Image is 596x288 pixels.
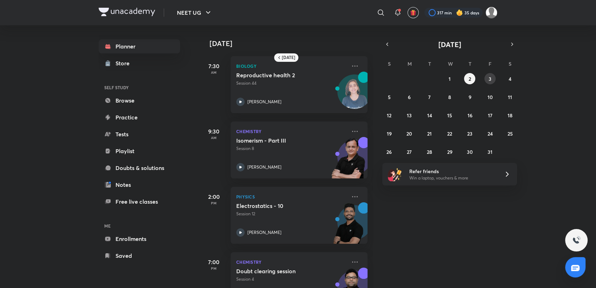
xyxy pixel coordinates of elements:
abbr: October 8, 2025 [448,94,451,100]
abbr: October 14, 2025 [427,112,432,119]
h5: 7:30 [200,62,228,70]
abbr: October 4, 2025 [509,76,511,82]
button: October 20, 2025 [404,128,415,139]
span: [DATE] [438,40,461,49]
button: October 3, 2025 [484,73,496,84]
p: PM [200,266,228,270]
h6: ME [99,220,180,232]
a: Saved [99,249,180,263]
button: October 1, 2025 [444,73,455,84]
img: Payal [485,7,497,19]
a: Planner [99,39,180,53]
button: October 5, 2025 [384,91,395,103]
button: October 10, 2025 [484,91,496,103]
abbr: Monday [408,60,412,67]
h5: Isomerism - Part III [236,137,324,144]
abbr: October 11, 2025 [508,94,512,100]
a: Notes [99,178,180,192]
abbr: Friday [489,60,491,67]
abbr: October 28, 2025 [427,149,432,155]
abbr: October 23, 2025 [467,130,472,137]
h5: Electrostatics - 10 [236,202,324,209]
abbr: October 25, 2025 [508,130,513,137]
p: PM [200,201,228,205]
p: AM [200,70,228,74]
button: October 14, 2025 [424,110,435,121]
p: [PERSON_NAME] [247,164,282,170]
img: streak [456,9,463,16]
h6: Refer friends [409,168,496,175]
abbr: Saturday [509,60,511,67]
abbr: Sunday [388,60,391,67]
abbr: October 9, 2025 [468,94,471,100]
abbr: Tuesday [428,60,431,67]
a: Free live classes [99,195,180,209]
button: October 13, 2025 [404,110,415,121]
button: October 11, 2025 [504,91,516,103]
button: October 24, 2025 [484,128,496,139]
button: October 23, 2025 [464,128,475,139]
button: October 29, 2025 [444,146,455,157]
button: October 2, 2025 [464,73,475,84]
p: Win a laptop, vouchers & more [409,175,496,181]
p: Session 8 [236,145,346,152]
button: October 31, 2025 [484,146,496,157]
button: October 8, 2025 [444,91,455,103]
h5: 7:00 [200,258,228,266]
abbr: October 12, 2025 [387,112,391,119]
button: October 16, 2025 [464,110,475,121]
abbr: October 24, 2025 [487,130,492,137]
abbr: October 20, 2025 [406,130,412,137]
abbr: October 7, 2025 [428,94,431,100]
p: Physics [236,192,346,201]
abbr: October 19, 2025 [387,130,392,137]
p: Biology [236,62,346,70]
h5: 9:30 [200,127,228,136]
img: unacademy [329,202,367,251]
div: Store [115,59,134,67]
a: Enrollments [99,232,180,246]
h4: [DATE] [210,39,375,48]
button: October 9, 2025 [464,91,475,103]
button: NEET UG [173,6,217,20]
button: October 25, 2025 [504,128,516,139]
a: Company Logo [99,8,155,18]
button: October 27, 2025 [404,146,415,157]
button: October 22, 2025 [444,128,455,139]
img: Avatar [338,78,371,112]
h6: [DATE] [282,55,295,60]
h5: 2:00 [200,192,228,201]
abbr: October 18, 2025 [508,112,512,119]
img: ttu [572,236,581,244]
p: Session 4 [236,276,346,282]
button: October 30, 2025 [464,146,475,157]
button: October 15, 2025 [444,110,455,121]
button: October 17, 2025 [484,110,496,121]
img: referral [388,167,402,181]
abbr: October 1, 2025 [449,76,451,82]
a: Tests [99,127,180,141]
p: AM [200,136,228,140]
p: Chemistry [236,127,346,136]
abbr: October 21, 2025 [427,130,432,137]
abbr: October 3, 2025 [489,76,491,82]
p: Chemistry [236,258,346,266]
p: Session 44 [236,80,346,86]
h5: Doubt clearing session [236,268,324,275]
a: Playlist [99,144,180,158]
abbr: October 16, 2025 [467,112,472,119]
p: [PERSON_NAME] [247,229,282,236]
abbr: October 10, 2025 [487,94,492,100]
button: October 21, 2025 [424,128,435,139]
abbr: October 29, 2025 [447,149,452,155]
button: October 6, 2025 [404,91,415,103]
abbr: October 17, 2025 [488,112,492,119]
abbr: Thursday [468,60,471,67]
button: October 28, 2025 [424,146,435,157]
a: Browse [99,93,180,107]
abbr: October 26, 2025 [386,149,392,155]
a: Practice [99,110,180,124]
abbr: October 2, 2025 [469,76,471,82]
abbr: October 6, 2025 [408,94,411,100]
abbr: October 27, 2025 [407,149,412,155]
